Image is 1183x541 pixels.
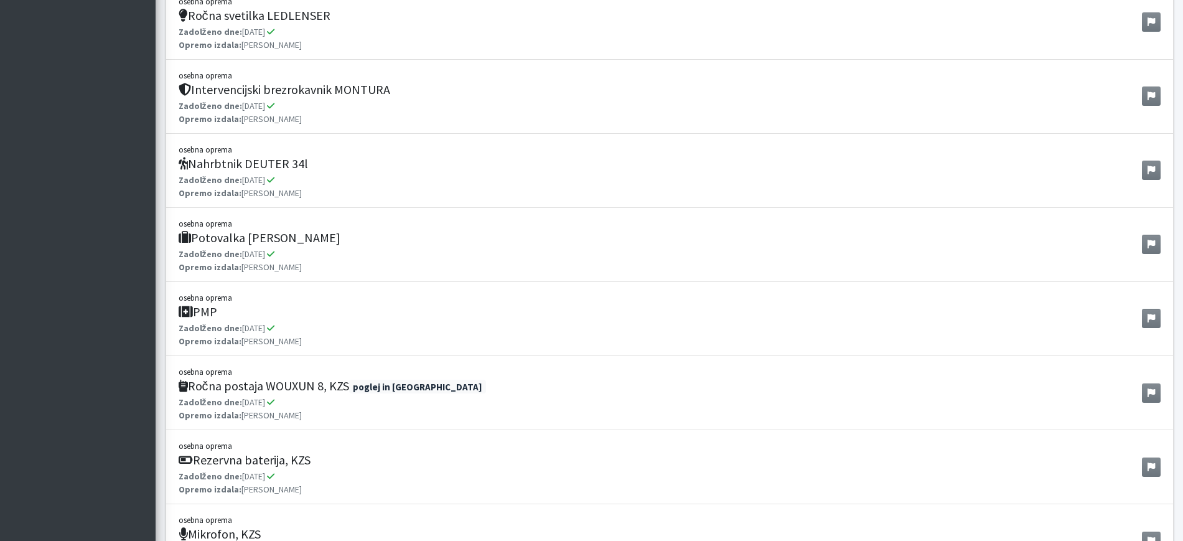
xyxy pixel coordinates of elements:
[179,219,232,228] small: osebna oprema
[179,322,242,334] strong: Zadolženo dne:
[179,248,242,260] strong: Zadolženo dne:
[179,39,241,50] strong: Opremo izdala:
[179,82,390,97] h5: Intervencijski brezrokavnik MONTURA
[179,26,242,37] strong: Zadolženo dne:
[179,174,308,200] p: [DATE] [PERSON_NAME]
[179,156,308,171] h5: Nahrbtnik DEUTER 34l
[179,293,232,303] small: osebna oprema
[179,8,330,23] h5: Ročna svetilka LEDLENSER
[179,304,302,319] h5: PMP
[179,379,486,394] h5: Ročna postaja WOUXUN 8, KZS
[179,515,232,525] small: osebna oprema
[179,471,242,482] strong: Zadolženo dne:
[179,453,311,468] h5: Rezervna baterija, KZS
[179,367,232,377] small: osebna oprema
[179,261,241,273] strong: Opremo izdala:
[179,100,242,111] strong: Zadolženo dne:
[179,484,241,495] strong: Opremo izdala:
[179,144,232,154] small: osebna oprema
[179,248,340,274] p: [DATE] [PERSON_NAME]
[179,187,241,199] strong: Opremo izdala:
[179,410,241,421] strong: Opremo izdala:
[179,113,241,125] strong: Opremo izdala:
[179,230,340,245] h5: Potovalka [PERSON_NAME]
[179,70,232,80] small: osebna oprema
[179,26,330,52] p: [DATE] [PERSON_NAME]
[179,396,486,422] p: [DATE] [PERSON_NAME]
[349,380,486,394] span: poglej in [GEOGRAPHIC_DATA]
[179,322,302,348] p: [DATE] [PERSON_NAME]
[179,397,242,408] strong: Zadolženo dne:
[179,174,242,186] strong: Zadolženo dne:
[179,441,232,451] small: osebna oprema
[179,470,311,496] p: [DATE] [PERSON_NAME]
[179,100,390,126] p: [DATE] [PERSON_NAME]
[179,336,241,347] strong: Opremo izdala:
